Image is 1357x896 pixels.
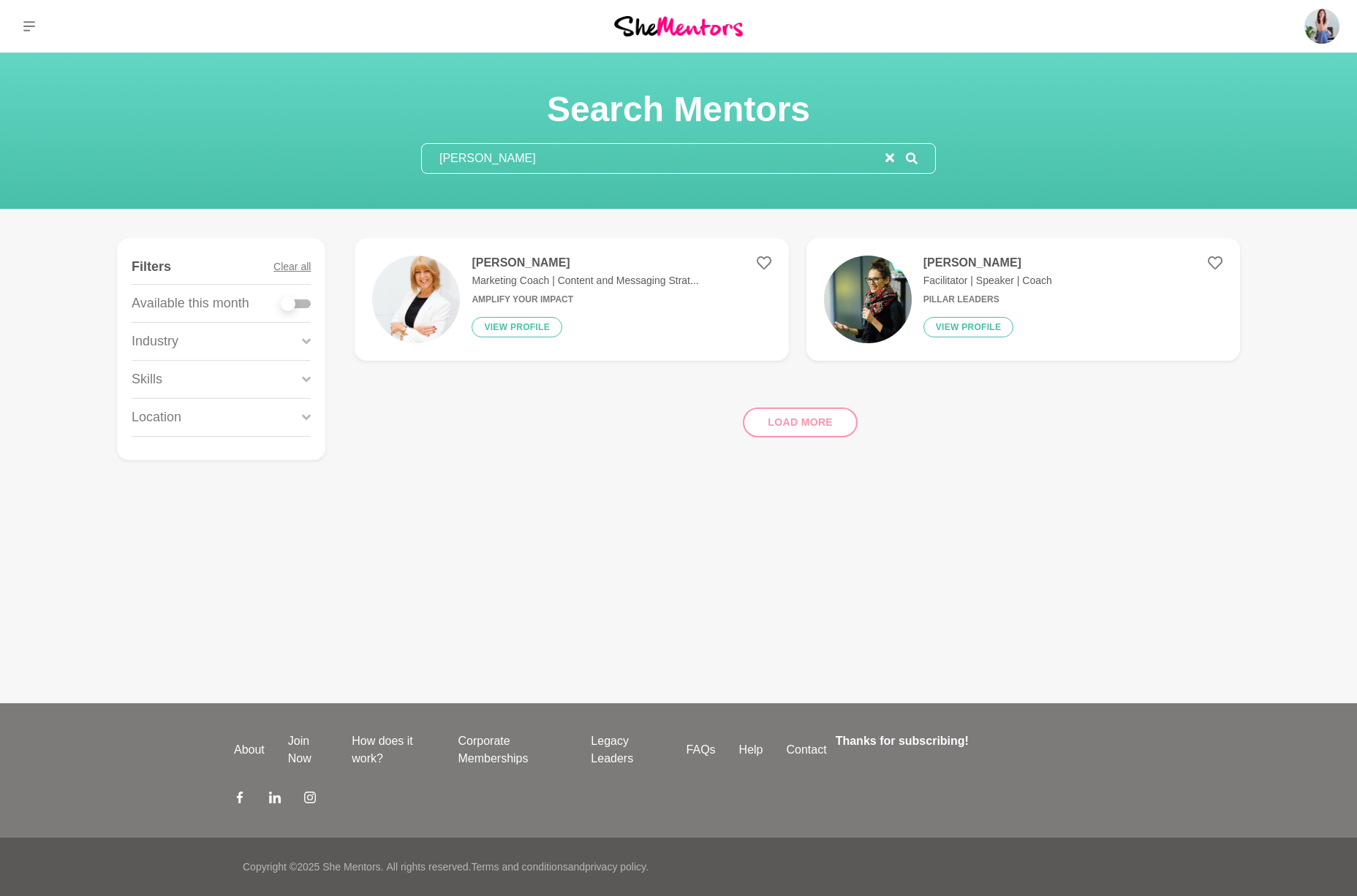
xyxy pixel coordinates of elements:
a: Instagram [304,791,316,808]
input: Search mentors [422,144,885,173]
a: Join Now [276,732,340,767]
img: 79f0b822e74238d8fdcbe25e95ffabbce69eb5ac-627x627.jpg [824,256,912,343]
p: Industry [132,332,178,351]
a: FAQs [675,741,727,759]
p: Marketing Coach | Content and Messaging Strat... [472,273,698,288]
h4: [PERSON_NAME] [923,256,1052,270]
a: Contact [775,741,839,759]
p: Available this month [132,294,249,313]
h1: Search Mentors [421,88,936,131]
p: Facilitator | Speaker | Coach [923,273,1052,288]
p: Skills [132,369,162,389]
a: How does it work? [340,732,446,767]
a: Facebook [234,791,246,808]
a: Terms and conditions [471,861,567,873]
h4: Filters [132,259,171,275]
a: LinkedIn [269,791,281,808]
a: [PERSON_NAME]Marketing Coach | Content and Messaging Strat...Amplify Your ImpactView profile [355,238,788,361]
p: All rights reserved. and . [386,859,648,875]
button: Clear all [273,250,311,284]
a: privacy policy [585,861,646,873]
a: Corporate Memberships [446,732,579,767]
a: Legacy Leaders [579,732,674,767]
p: Copyright © 2025 She Mentors . [243,859,383,875]
img: She Mentors Logo [614,16,743,36]
button: View profile [923,317,1014,337]
img: Georgina Barnes [1304,9,1339,44]
img: a2641c0d7bf03d5e9d633abab72f2716cff6266a-1000x1134.png [372,256,460,343]
h6: Amplify Your Impact [472,294,698,305]
a: Help [727,741,775,759]
h4: [PERSON_NAME] [472,256,698,270]
p: Location [132,407,181,427]
h6: Pillar Leaders [923,294,1052,305]
button: View profile [472,317,562,337]
h4: Thanks for subscribing! [836,732,1114,750]
a: [PERSON_NAME]Facilitator | Speaker | CoachPillar LeadersView profile [806,238,1240,361]
a: About [222,741,276,759]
